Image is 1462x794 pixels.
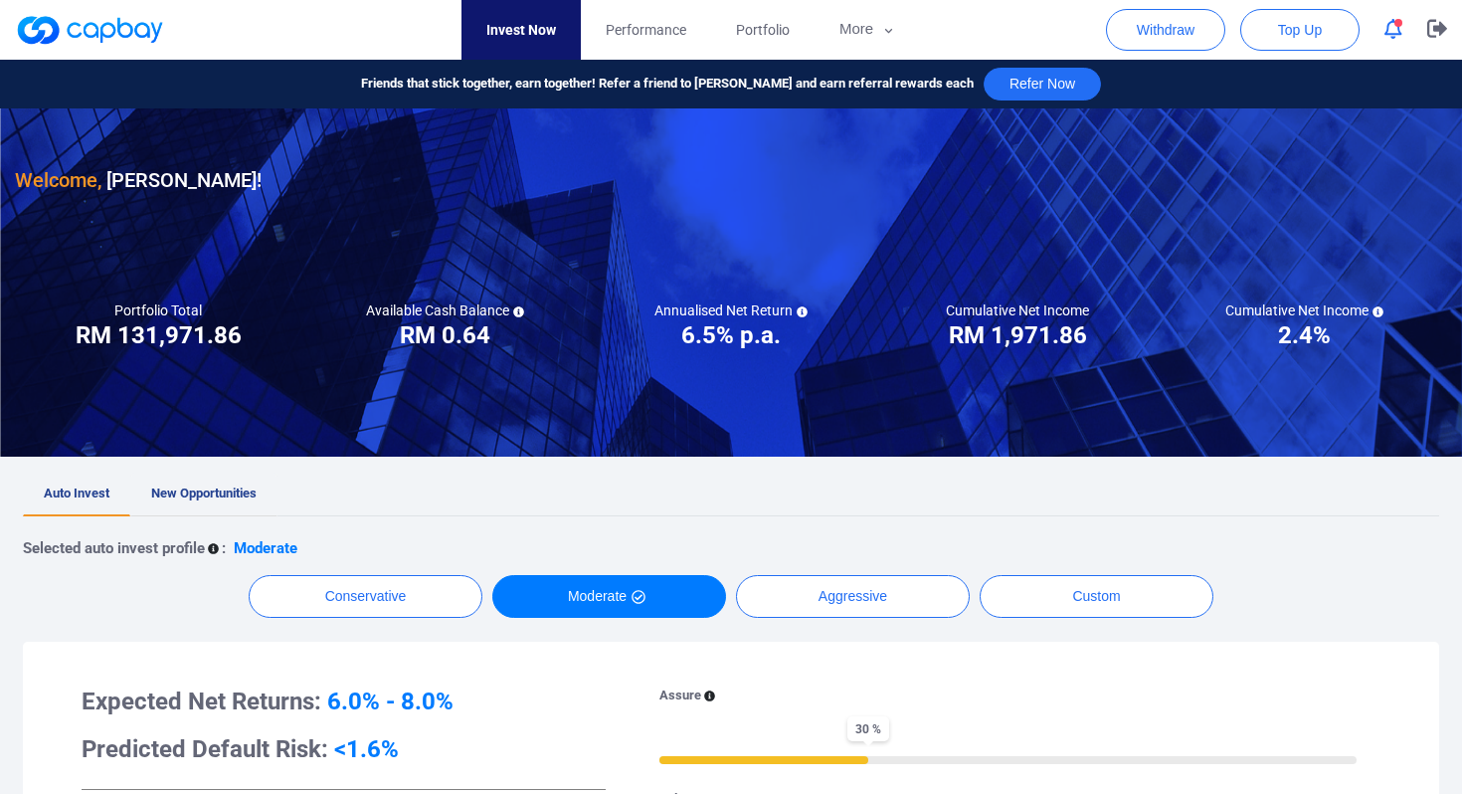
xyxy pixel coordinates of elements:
[23,536,205,560] p: Selected auto invest profile
[606,19,686,41] span: Performance
[114,301,202,319] h5: Portfolio Total
[234,536,297,560] p: Moderate
[681,319,781,351] h3: 6.5% p.a.
[334,735,399,763] span: <1.6%
[76,319,242,351] h3: RM 131,971.86
[44,486,109,500] span: Auto Invest
[984,68,1101,100] button: Refer Now
[15,168,101,192] span: Welcome,
[82,686,606,717] h3: Expected Net Returns:
[1225,301,1383,319] h5: Cumulative Net Income
[736,19,790,41] span: Portfolio
[82,733,606,765] h3: Predicted Default Risk:
[492,575,726,618] button: Moderate
[980,575,1213,618] button: Custom
[949,319,1087,351] h3: RM 1,971.86
[400,319,490,351] h3: RM 0.64
[1106,9,1225,51] button: Withdraw
[659,686,701,706] p: Assure
[847,716,889,741] span: 30 %
[1278,20,1322,40] span: Top Up
[15,164,262,196] h3: [PERSON_NAME] !
[946,301,1089,319] h5: Cumulative Net Income
[366,301,524,319] h5: Available Cash Balance
[222,536,226,560] p: :
[654,301,808,319] h5: Annualised Net Return
[1278,319,1331,351] h3: 2.4%
[327,688,454,715] span: 6.0% - 8.0%
[736,575,970,618] button: Aggressive
[1240,9,1360,51] button: Top Up
[249,575,482,618] button: Conservative
[151,486,257,500] span: New Opportunities
[361,74,974,95] span: Friends that stick together, earn together! Refer a friend to [PERSON_NAME] and earn referral rew...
